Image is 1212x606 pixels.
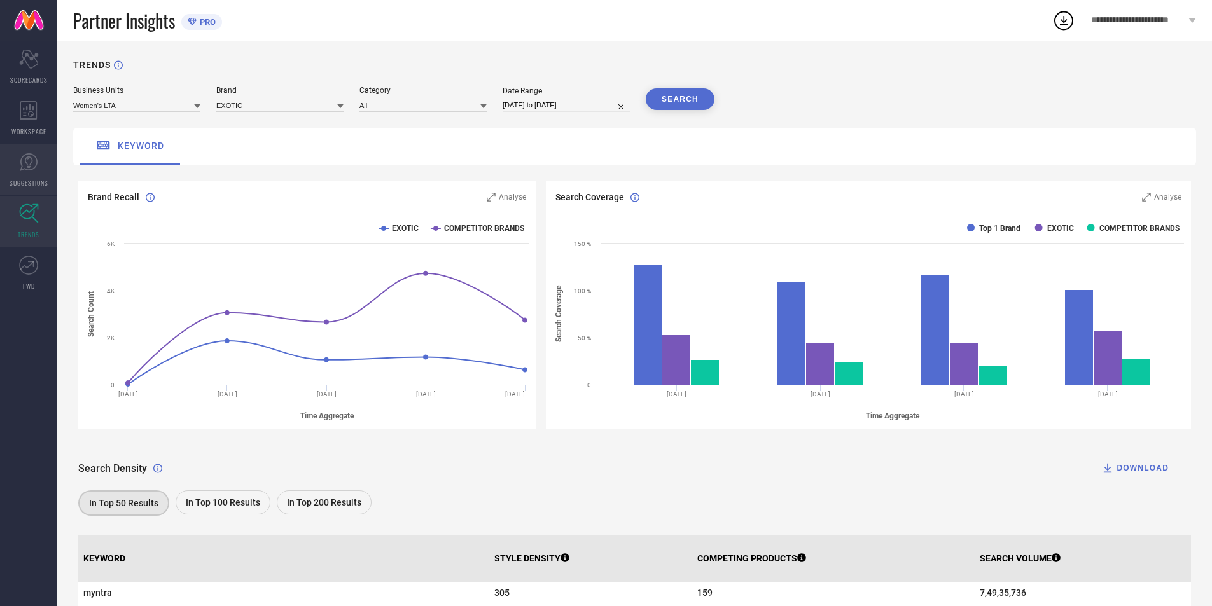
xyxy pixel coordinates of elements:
[487,193,496,202] svg: Zoom
[1047,224,1074,233] text: EXOTIC
[107,240,115,247] text: 6K
[1085,455,1185,481] button: DOWNLOAD
[216,86,344,95] div: Brand
[554,286,563,343] tspan: Search Coverage
[392,224,419,233] text: EXOTIC
[811,390,830,397] text: [DATE]
[107,287,115,294] text: 4K
[646,88,714,110] button: SEARCH
[23,281,35,291] span: FWD
[1101,462,1169,474] div: DOWNLOAD
[18,230,39,239] span: TRENDS
[494,553,569,563] p: STYLE DENSITY
[11,127,46,136] span: WORKSPACE
[107,334,115,341] text: 2K
[73,8,175,34] span: Partner Insights
[980,588,1186,598] span: 7,49,35,736
[88,192,139,202] span: Brand Recall
[1052,9,1075,32] div: Open download list
[87,291,95,337] tspan: Search Count
[503,86,630,95] div: Date Range
[10,178,48,188] span: SUGGESTIONS
[505,390,525,397] text: [DATE]
[73,60,111,70] h1: TRENDS
[954,390,974,397] text: [DATE]
[317,390,337,397] text: [DATE]
[197,17,216,27] span: PRO
[416,390,436,397] text: [DATE]
[578,334,591,341] text: 50 %
[574,287,591,294] text: 100 %
[866,411,920,420] tspan: Time Aggregate
[980,553,1061,563] p: SEARCH VOLUME
[111,382,115,389] text: 0
[444,224,524,233] text: COMPETITOR BRANDS
[499,193,526,202] span: Analyse
[359,86,487,95] div: Category
[1154,193,1181,202] span: Analyse
[979,224,1020,233] text: Top 1 Brand
[587,382,591,389] text: 0
[1098,390,1118,397] text: [DATE]
[494,588,686,598] span: 305
[287,497,361,507] span: In Top 200 Results
[83,588,484,598] span: myntra
[697,588,970,598] span: 159
[118,141,164,151] span: keyword
[10,75,48,85] span: SCORECARDS
[1099,224,1180,233] text: COMPETITOR BRANDS
[503,99,630,112] input: Select date range
[300,411,354,420] tspan: Time Aggregate
[667,390,687,397] text: [DATE]
[574,240,591,247] text: 150 %
[218,390,237,397] text: [DATE]
[697,553,806,563] p: COMPETING PRODUCTS
[118,390,138,397] text: [DATE]
[78,535,489,582] th: KEYWORD
[73,86,200,95] div: Business Units
[555,192,624,202] span: Search Coverage
[1142,193,1151,202] svg: Zoom
[78,462,147,474] span: Search Density
[186,497,260,507] span: In Top 100 Results
[89,498,158,508] span: In Top 50 Results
